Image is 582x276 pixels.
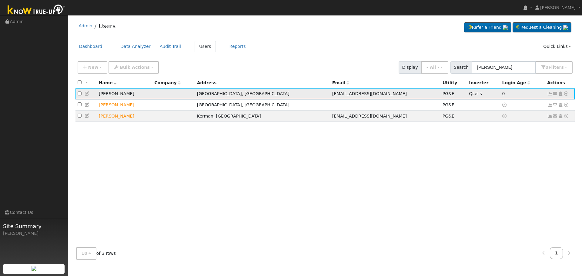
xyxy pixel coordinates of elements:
span: of 3 rows [76,247,116,260]
input: Search [472,61,536,74]
div: Utility [443,80,465,86]
td: [GEOGRAPHIC_DATA], [GEOGRAPHIC_DATA] [195,88,330,100]
span: Company name [154,80,180,85]
span: Qcells [469,91,482,96]
td: Lead [97,99,152,111]
span: Filter [548,65,564,70]
td: [GEOGRAPHIC_DATA], [GEOGRAPHIC_DATA] [195,99,330,111]
span: s [561,65,564,70]
td: Lead [97,111,152,122]
td: Kerman, [GEOGRAPHIC_DATA] [195,111,330,122]
a: Request a Cleaning [513,22,571,33]
span: 08/28/2025 1:26:58 PM [502,91,505,96]
a: Reports [225,41,250,52]
div: Inverter [469,80,498,86]
span: Days since last login [502,80,530,85]
a: Data Analyzer [116,41,155,52]
a: Login As [558,114,563,118]
td: [PERSON_NAME] [97,88,152,100]
img: retrieve [32,266,36,271]
a: Refer a Friend [464,22,511,33]
a: Other actions [564,113,569,119]
a: Login As [558,91,563,96]
span: [EMAIL_ADDRESS][DOMAIN_NAME] [332,91,407,96]
a: Login As [558,102,563,107]
img: Know True-Up [5,3,68,17]
span: Display [399,61,421,74]
a: Edit User [85,102,90,107]
a: 1 [550,247,563,259]
i: No email address [553,103,558,107]
a: Show Graph [547,114,553,118]
a: Users [99,22,115,30]
a: Other actions [564,102,569,108]
img: retrieve [503,25,508,30]
span: [EMAIL_ADDRESS][DOMAIN_NAME] [332,114,407,118]
button: 10 [76,247,96,260]
span: New [88,65,98,70]
span: PG&E [443,102,454,107]
span: Email [332,80,349,85]
a: No login access [502,102,508,107]
a: Quick Links [539,41,576,52]
a: Other actions [564,91,569,97]
span: Site Summary [3,222,65,230]
span: PG&E [443,114,454,118]
a: Show Graph [547,91,553,96]
button: 0Filters [536,61,573,74]
span: [PERSON_NAME] [540,5,576,10]
span: PG&E [443,91,454,96]
a: EZEQUIELSOLORIOCRUZ@gmail.com [553,113,558,119]
div: Actions [547,80,573,86]
a: Admin [79,23,92,28]
a: Show Graph [547,102,553,107]
a: Users [195,41,216,52]
div: [PERSON_NAME] [3,230,65,237]
span: Name [99,80,117,85]
a: matildelpz@yahoo.com [553,91,558,97]
button: Bulk Actions [109,61,159,74]
div: Address [197,80,328,86]
img: retrieve [563,25,568,30]
a: No login access [502,114,508,118]
button: New [78,61,108,74]
a: Audit Trail [155,41,186,52]
button: - All - [421,61,448,74]
a: Edit User [85,91,90,96]
span: 10 [82,251,88,256]
span: Search [450,61,472,74]
a: Edit User [85,113,90,118]
a: Dashboard [75,41,107,52]
span: Bulk Actions [120,65,150,70]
